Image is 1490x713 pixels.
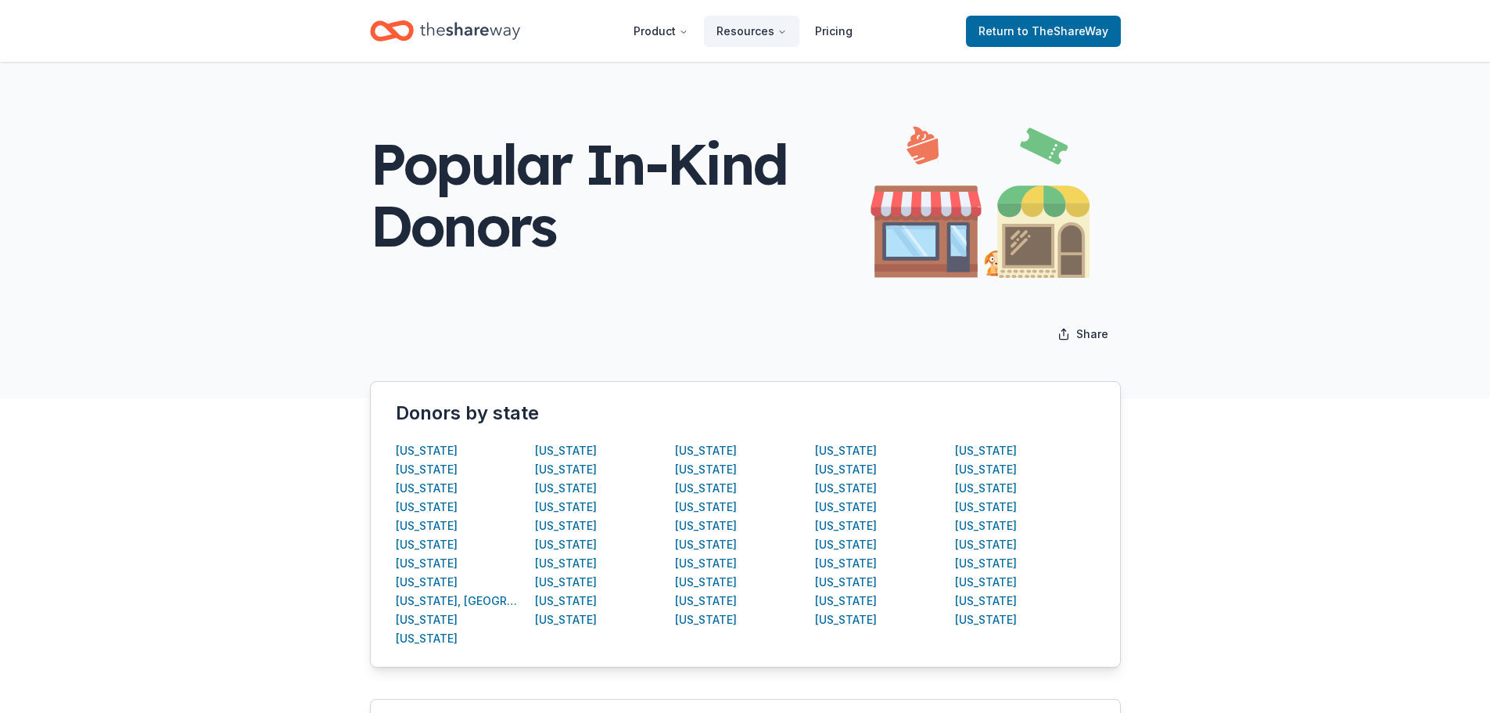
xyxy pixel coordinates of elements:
[955,460,1017,479] button: [US_STATE]
[535,498,597,517] button: [US_STATE]
[396,573,458,592] div: [US_STATE]
[396,460,458,479] button: [US_STATE]
[955,498,1017,517] button: [US_STATE]
[675,554,737,573] button: [US_STATE]
[535,573,597,592] button: [US_STATE]
[815,517,877,535] button: [US_STATE]
[535,441,597,460] button: [US_STATE]
[396,517,458,535] button: [US_STATE]
[815,498,877,517] button: [US_STATE]
[396,498,458,517] button: [US_STATE]
[675,610,737,629] button: [US_STATE]
[815,554,877,573] div: [US_STATE]
[396,441,458,460] button: [US_STATE]
[955,535,1017,554] button: [US_STATE]
[802,16,865,47] a: Pricing
[1076,325,1108,344] span: Share
[535,592,597,610] button: [US_STATE]
[815,573,877,592] button: [US_STATE]
[675,479,737,498] button: [US_STATE]
[704,16,799,47] button: Resources
[955,479,1017,498] button: [US_STATE]
[871,112,1090,278] img: Illustration for popular page
[621,13,865,49] nav: Main
[535,535,597,554] div: [US_STATE]
[675,592,737,610] button: [US_STATE]
[815,441,877,460] button: [US_STATE]
[815,610,877,629] button: [US_STATE]
[955,592,1017,610] button: [US_STATE]
[396,592,522,610] div: [US_STATE], [GEOGRAPHIC_DATA]
[978,22,1108,41] span: Return
[621,16,701,47] button: Product
[675,535,737,554] button: [US_STATE]
[675,460,737,479] button: [US_STATE]
[535,554,597,573] button: [US_STATE]
[955,610,1017,629] div: [US_STATE]
[396,535,458,554] button: [US_STATE]
[815,535,877,554] button: [US_STATE]
[675,517,737,535] button: [US_STATE]
[1018,24,1108,38] span: to TheShareWay
[675,498,737,517] button: [US_STATE]
[396,554,458,573] button: [US_STATE]
[815,592,877,610] button: [US_STATE]
[396,610,458,629] button: [US_STATE]
[535,460,597,479] button: [US_STATE]
[955,573,1017,592] button: [US_STATE]
[955,517,1017,535] button: [US_STATE]
[675,573,737,592] button: [US_STATE]
[396,479,458,498] button: [US_STATE]
[675,441,737,460] button: [US_STATE]
[955,441,1017,460] button: [US_STATE]
[370,13,520,49] a: Home
[396,629,458,648] button: [US_STATE]
[396,401,1095,426] div: Donors by state
[815,479,877,498] button: [US_STATE]
[815,460,877,479] button: [US_STATE]
[370,133,871,257] div: Popular In-Kind Donors
[955,554,1017,573] button: [US_STATE]
[535,517,597,535] div: [US_STATE]
[535,610,597,629] button: [US_STATE]
[535,479,597,498] button: [US_STATE]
